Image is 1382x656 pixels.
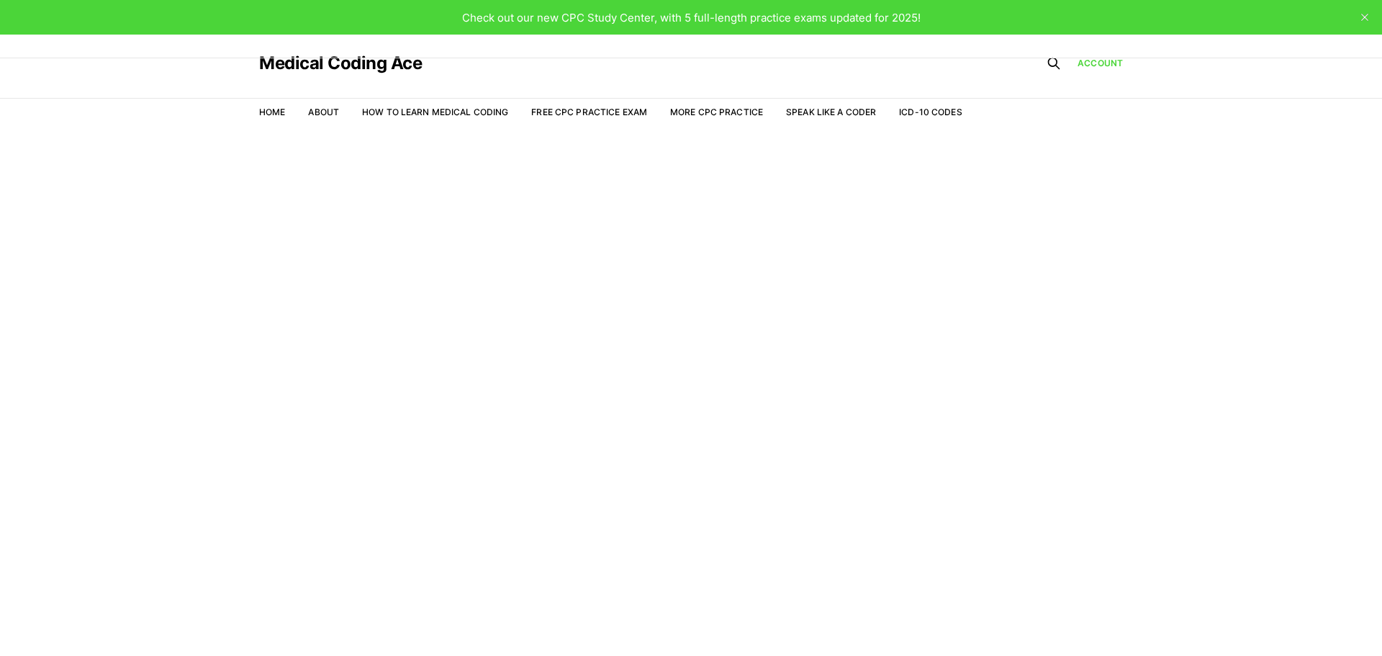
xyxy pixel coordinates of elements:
a: Account [1078,57,1123,70]
a: About [308,107,339,117]
a: ICD-10 Codes [899,107,962,117]
a: Speak Like a Coder [786,107,876,117]
span: Check out our new CPC Study Center, with 5 full-length practice exams updated for 2025! [462,11,921,24]
button: close [1353,6,1376,29]
a: Medical Coding Ace [259,55,422,72]
a: More CPC Practice [670,107,763,117]
a: Free CPC Practice Exam [531,107,647,117]
a: Home [259,107,285,117]
a: How to Learn Medical Coding [362,107,508,117]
